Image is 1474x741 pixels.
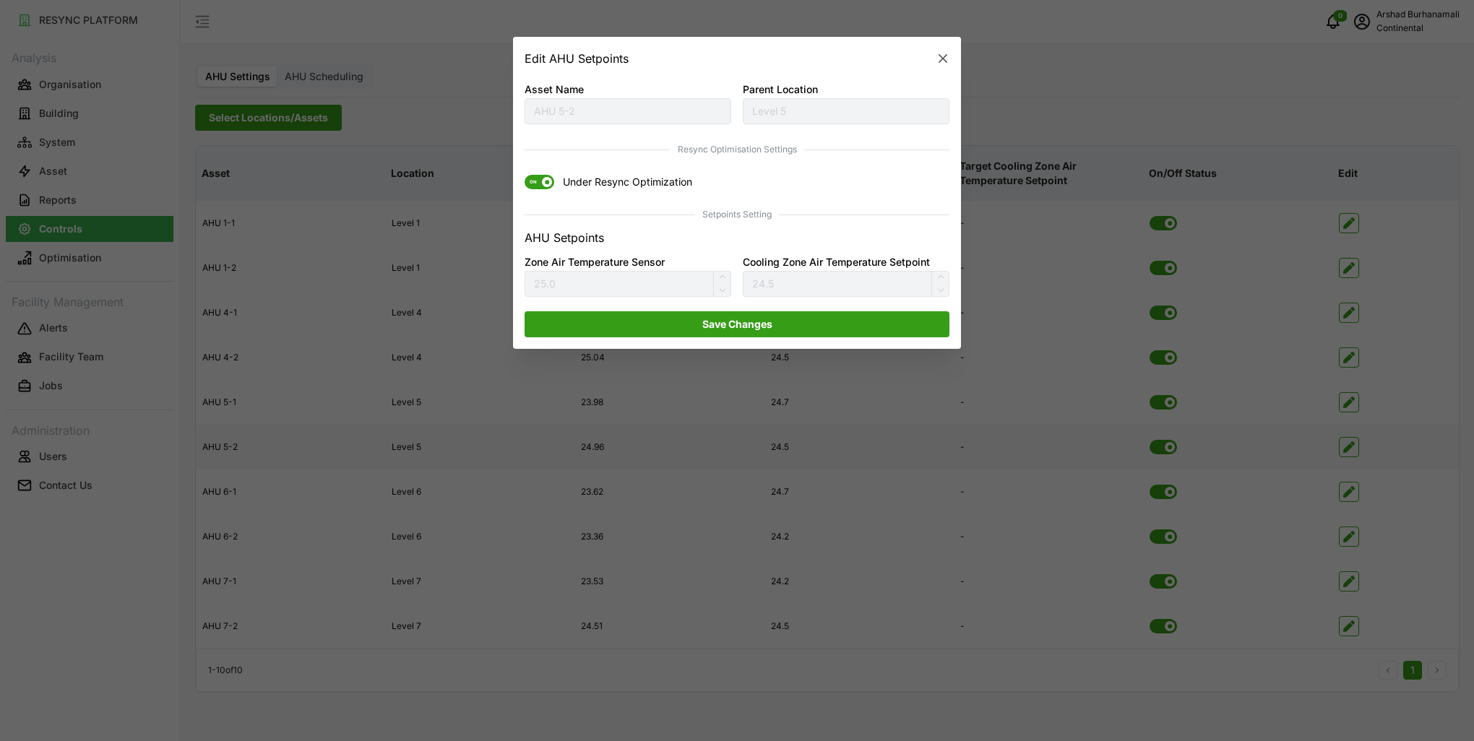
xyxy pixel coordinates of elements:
[525,311,949,337] button: Save Changes
[525,209,949,222] span: Setpoints Setting
[525,143,949,157] span: Resync Optimisation Settings
[702,312,772,337] span: Save Changes
[743,254,930,270] label: Cooling Zone Air Temperature Setpoint
[743,82,818,97] label: Parent Location
[525,254,665,270] label: Zone Air Temperature Sensor
[554,175,692,190] span: Under Resync Optimization
[525,175,542,190] span: ON
[525,229,604,247] p: AHU Setpoints
[525,53,629,64] h2: Edit AHU Setpoints
[525,82,584,97] label: Asset Name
